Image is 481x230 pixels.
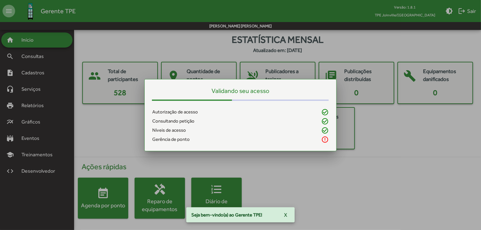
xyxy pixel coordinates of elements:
span: Autorização de acesso [152,108,198,116]
mat-icon: check_circle_outline [321,127,329,134]
h5: Validando seu acesso [152,87,329,95]
button: X [279,209,292,221]
span: Níveis de acesso [152,127,186,134]
span: Seja bem-vindo(a) ao Gerente TPE! [191,212,262,218]
mat-icon: error_outline [321,136,329,143]
span: Consultando petição [152,118,194,125]
mat-icon: check_circle_outline [321,118,329,125]
mat-icon: check_circle_outline [321,108,329,116]
span: Gerência de ponto [152,136,190,143]
span: X [284,209,287,221]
